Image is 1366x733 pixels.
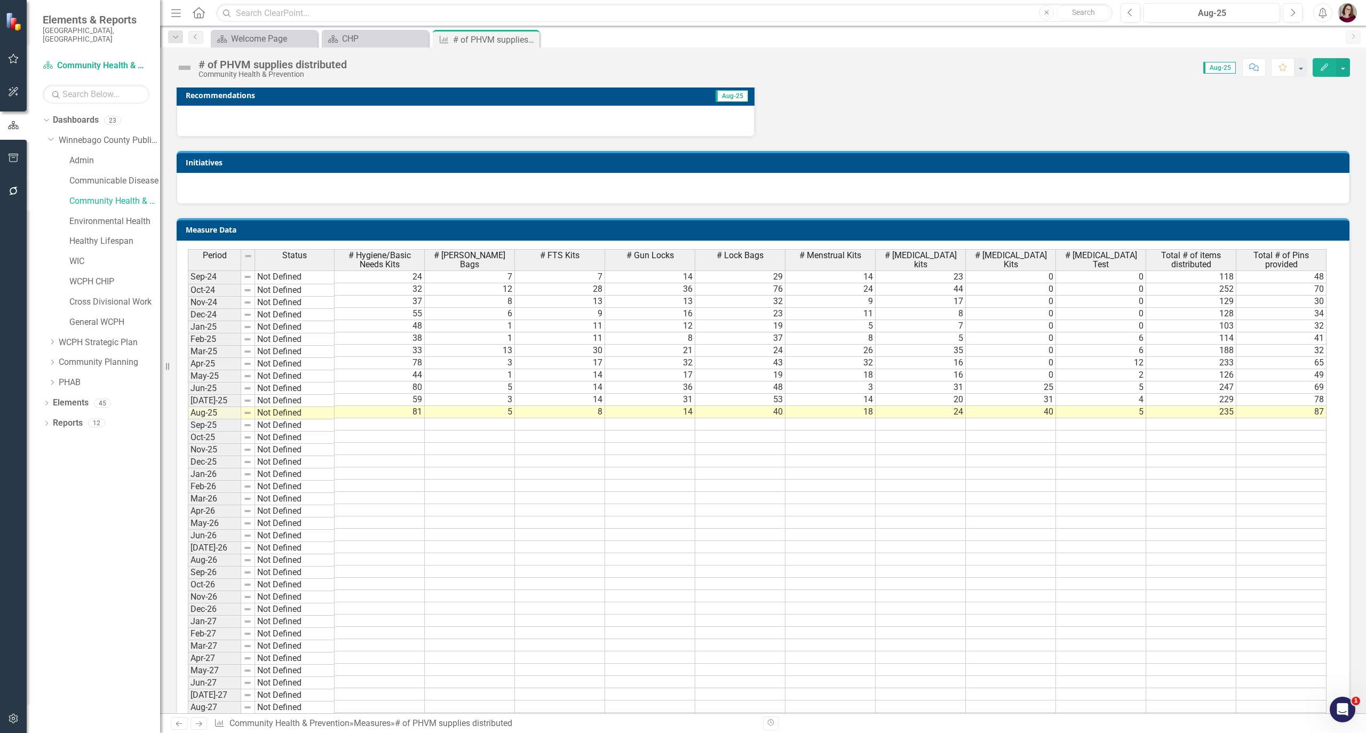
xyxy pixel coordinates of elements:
button: Search [1057,5,1110,20]
td: 24 [785,283,876,296]
a: Communicable Disease [69,175,160,187]
td: 28 [515,283,605,296]
span: Total # of items distributed [1148,251,1234,269]
td: 103 [1146,320,1236,332]
td: 19 [695,320,785,332]
img: 8DAGhfEEPCf229AAAAAElFTkSuQmCC [243,384,252,393]
td: 128 [1146,308,1236,320]
td: 8 [605,332,695,345]
td: 9 [785,296,876,308]
span: # [PERSON_NAME] Bags [427,251,512,269]
td: 53 [695,394,785,406]
td: Jun-27 [188,677,241,689]
td: Aug-25 [188,407,241,419]
img: 8DAGhfEEPCf229AAAAAElFTkSuQmCC [243,310,252,319]
td: 33 [335,345,425,357]
td: 36 [605,283,695,296]
td: 41 [1236,332,1327,345]
td: 31 [966,394,1056,406]
img: 8DAGhfEEPCf229AAAAAElFTkSuQmCC [243,666,252,675]
td: Not Defined [255,493,335,505]
td: 30 [515,345,605,357]
td: 5 [876,332,966,345]
td: Sep-25 [188,419,241,432]
img: 8DAGhfEEPCf229AAAAAElFTkSuQmCC [243,286,252,294]
td: 0 [966,296,1056,308]
td: Not Defined [255,432,335,444]
td: Mar-26 [188,493,241,505]
h3: Initiatives [186,158,1344,166]
span: # Menstrual Kits [799,251,861,260]
span: Aug-25 [716,90,748,102]
td: 78 [335,357,425,369]
td: 20 [876,394,966,406]
td: 29 [695,270,785,283]
td: 17 [876,296,966,308]
td: [DATE]-27 [188,689,241,702]
td: Not Defined [255,603,335,616]
span: # [MEDICAL_DATA] kits [878,251,963,269]
td: 32 [785,357,876,369]
td: 14 [515,369,605,381]
td: 48 [335,320,425,332]
td: 43 [695,357,785,369]
td: 37 [695,332,785,345]
span: 1 [1352,697,1360,705]
td: Jun-25 [188,383,241,395]
td: 0 [1056,308,1146,320]
div: CHP [342,32,426,45]
div: Welcome Page [231,32,315,45]
td: 4 [1056,394,1146,406]
td: Not Defined [255,640,335,652]
img: 8DAGhfEEPCf229AAAAAElFTkSuQmCC [243,273,252,281]
td: 7 [425,270,515,283]
a: WCPH Strategic Plan [59,337,160,349]
td: 0 [966,332,1056,345]
td: Not Defined [255,702,335,714]
td: 35 [876,345,966,357]
td: 14 [515,381,605,394]
td: 9 [515,308,605,320]
td: 6 [1056,332,1146,345]
td: Apr-25 [188,358,241,370]
td: 69 [1236,381,1327,394]
td: 14 [605,406,695,418]
span: Search [1072,8,1095,17]
a: Dashboards [53,114,99,126]
td: 17 [605,369,695,381]
img: 8DAGhfEEPCf229AAAAAElFTkSuQmCC [243,617,252,626]
td: 0 [1056,283,1146,296]
td: 1 [425,369,515,381]
span: # [MEDICAL_DATA] Test [1058,251,1143,269]
img: 8DAGhfEEPCf229AAAAAElFTkSuQmCC [243,360,252,368]
td: 25 [966,381,1056,394]
td: 37 [335,296,425,308]
td: 24 [695,345,785,357]
span: Aug-25 [1203,62,1236,74]
td: 7 [515,270,605,283]
td: Jan-25 [188,321,241,333]
td: Dec-25 [188,456,241,468]
span: # Lock Bags [717,251,764,260]
img: 8DAGhfEEPCf229AAAAAElFTkSuQmCC [244,252,252,260]
td: 21 [605,345,695,357]
td: [DATE]-26 [188,542,241,554]
td: 38 [335,332,425,345]
td: May-25 [188,370,241,383]
td: Oct-25 [188,432,241,444]
td: 23 [876,270,966,283]
td: 32 [1236,320,1327,332]
span: # FTS Kits [540,251,579,260]
td: 11 [515,320,605,332]
td: 0 [1056,296,1146,308]
td: 55 [335,308,425,320]
td: 31 [876,381,966,394]
td: Not Defined [255,468,335,481]
td: 36 [605,381,695,394]
td: 59 [335,394,425,406]
td: Not Defined [255,456,335,468]
img: 8DAGhfEEPCf229AAAAAElFTkSuQmCC [243,703,252,712]
td: 118 [1146,270,1236,283]
td: Not Defined [255,628,335,640]
td: Not Defined [255,616,335,628]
